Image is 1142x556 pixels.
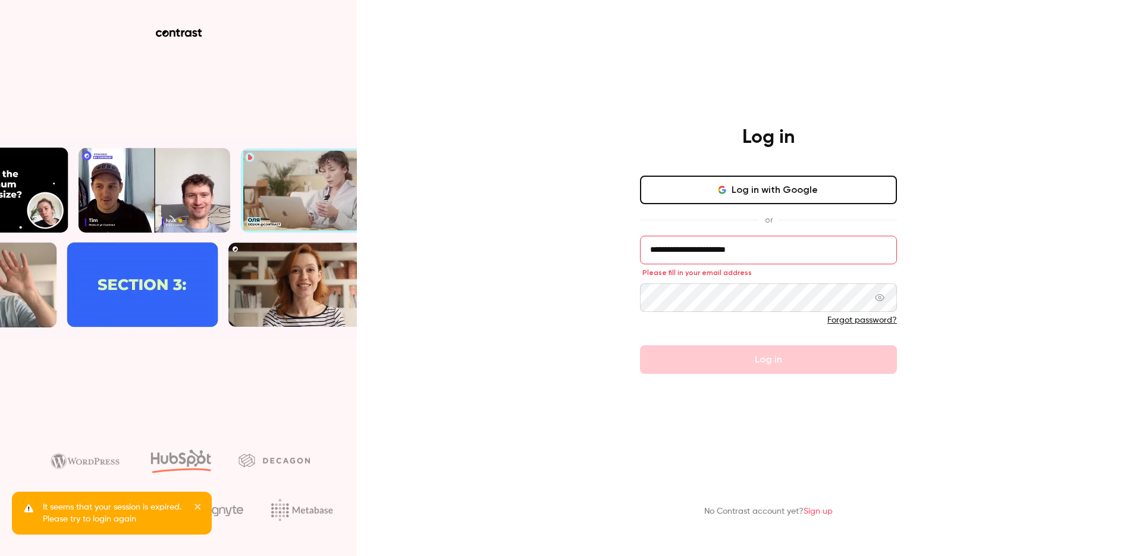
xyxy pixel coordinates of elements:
[704,505,833,518] p: No Contrast account yet?
[827,316,897,324] a: Forgot password?
[194,501,202,516] button: close
[759,214,779,226] span: or
[43,501,186,525] p: It seems that your session is expired. Please try to login again
[239,454,310,467] img: decagon
[742,126,795,149] h4: Log in
[804,507,833,516] a: Sign up
[642,268,752,277] span: Please fill in your email address
[640,176,897,204] button: Log in with Google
